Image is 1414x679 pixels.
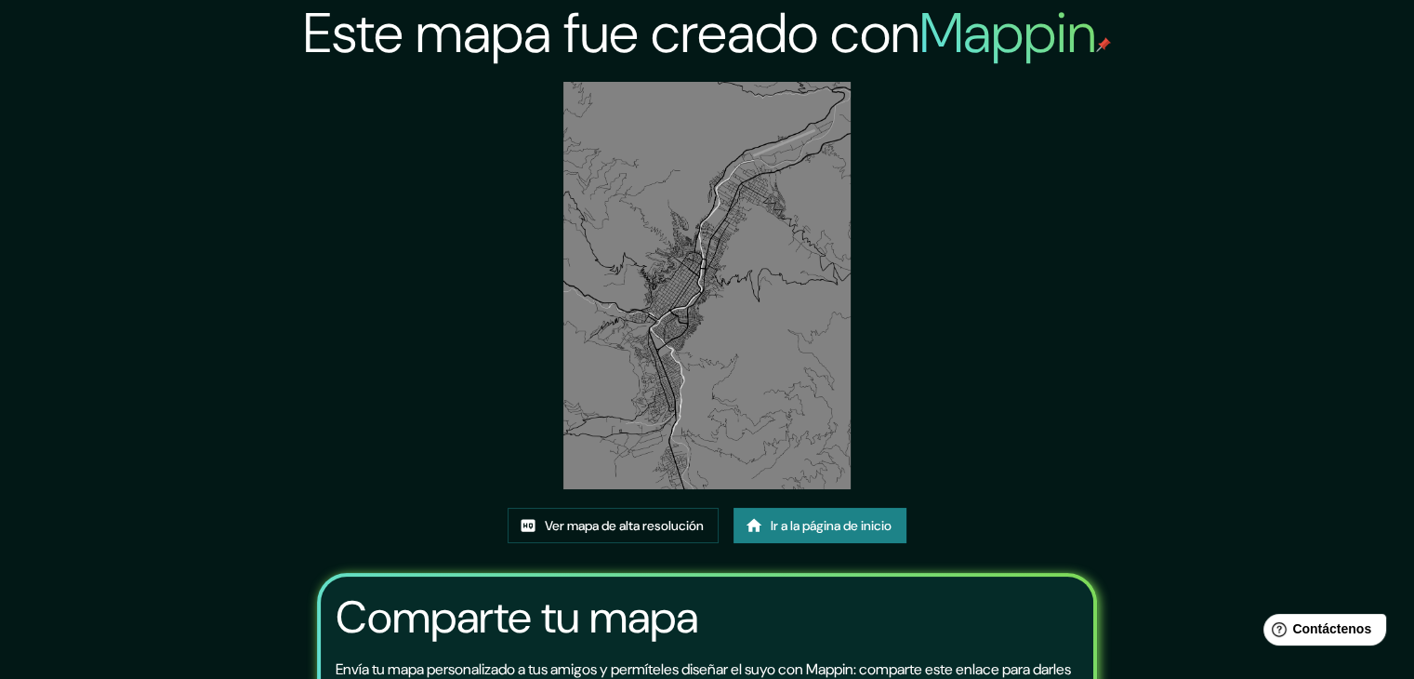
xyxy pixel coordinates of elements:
img: created-map [563,82,852,489]
a: Ir a la página de inicio [733,508,906,543]
img: pin de mapeo [1096,37,1111,52]
font: Comparte tu mapa [336,588,698,646]
iframe: Lanzador de widgets de ayuda [1249,606,1394,659]
font: Ver mapa de alta resolución [545,517,704,534]
a: Ver mapa de alta resolución [508,508,719,543]
font: Ir a la página de inicio [771,517,892,534]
